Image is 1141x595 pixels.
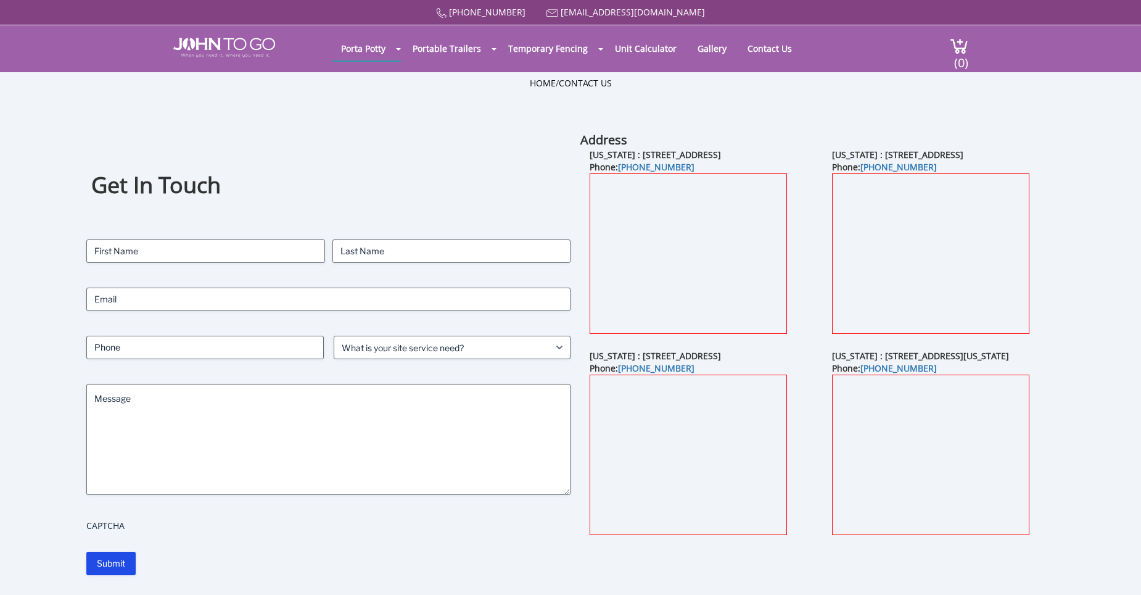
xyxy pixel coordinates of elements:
[860,161,937,173] a: [PHONE_NUMBER]
[86,288,570,311] input: Email
[832,362,937,374] b: Phone:
[832,161,937,173] b: Phone:
[332,36,395,60] a: Porta Potty
[530,77,612,89] ul: /
[91,170,566,201] h1: Get In Touch
[499,36,597,60] a: Temporary Fencing
[688,36,736,60] a: Gallery
[436,8,447,19] img: Call
[606,36,686,60] a: Unit Calculator
[832,149,963,160] b: [US_STATE] : [STREET_ADDRESS]
[86,336,323,359] input: Phone
[86,520,570,532] label: CAPTCHA
[546,9,558,17] img: Mail
[403,36,490,60] a: Portable Trailers
[950,38,968,54] img: cart a
[590,362,694,374] b: Phone:
[580,131,627,148] b: Address
[173,38,275,57] img: JOHN to go
[590,161,694,173] b: Phone:
[738,36,801,60] a: Contact Us
[561,6,705,18] a: [EMAIL_ADDRESS][DOMAIN_NAME]
[449,6,525,18] a: [PHONE_NUMBER]
[559,77,612,89] a: Contact Us
[590,149,721,160] b: [US_STATE] : [STREET_ADDRESS]
[86,239,324,263] input: First Name
[832,350,1009,362] b: [US_STATE] : [STREET_ADDRESS][US_STATE]
[860,362,937,374] a: [PHONE_NUMBER]
[590,350,721,362] b: [US_STATE] : [STREET_ADDRESS]
[1092,546,1141,595] button: Live Chat
[618,362,694,374] a: [PHONE_NUMBER]
[618,161,694,173] a: [PHONE_NUMBER]
[954,44,968,71] span: (0)
[530,77,556,89] a: Home
[332,239,570,263] input: Last Name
